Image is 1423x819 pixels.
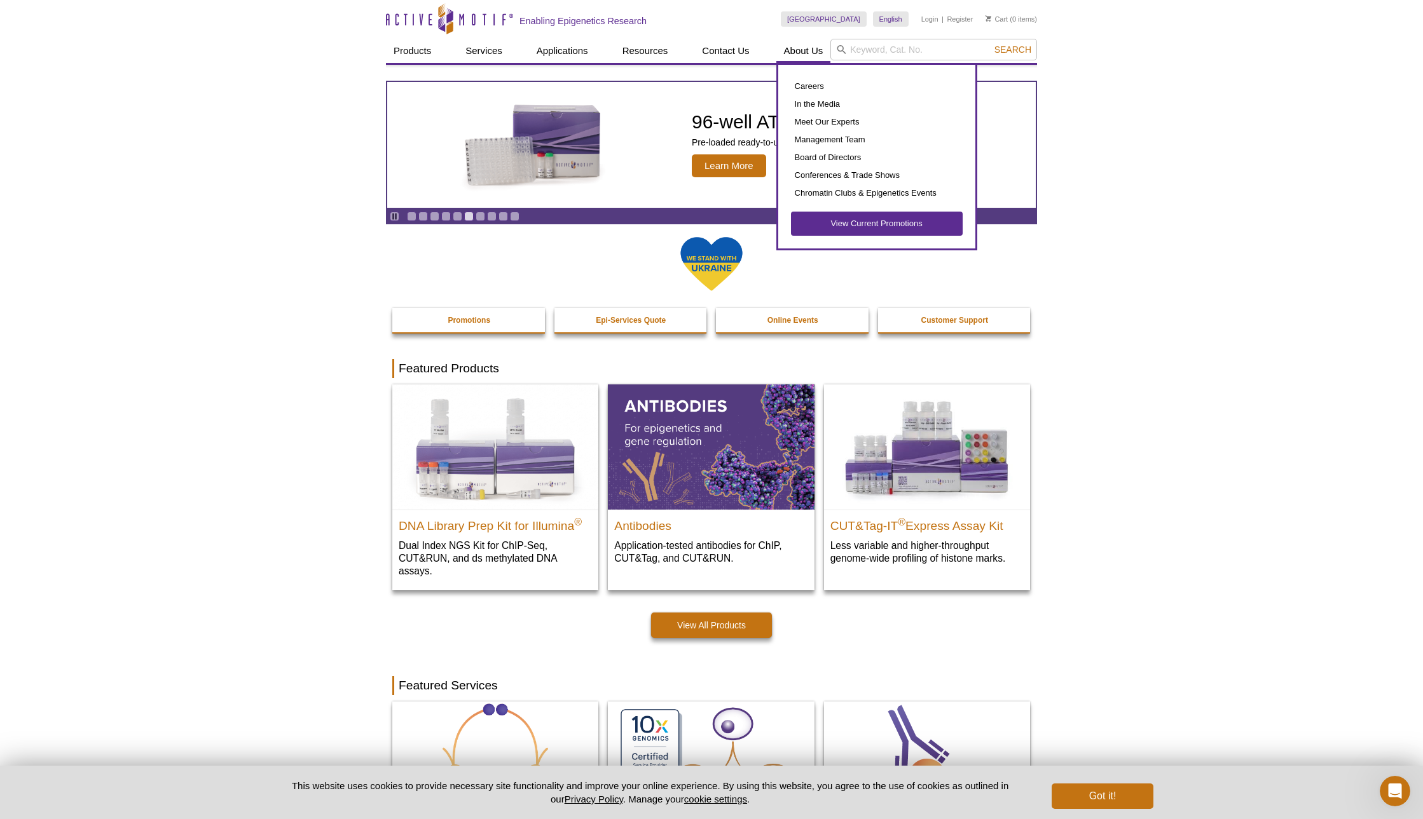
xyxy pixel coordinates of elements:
img: DNA Library Prep Kit for Illumina [392,384,598,509]
a: Epi-Services Quote [554,308,708,332]
a: Go to slide 7 [476,212,485,221]
a: Go to slide 1 [407,212,416,221]
a: Active Motif Kit photo 96-well ATAC-Seq Pre-loaded ready-to-use Tn5 transposomes and ATAC-Seq Buf... [387,82,1036,208]
a: CUT&Tag-IT® Express Assay Kit CUT&Tag-IT®Express Assay Kit Less variable and higher-throughput ge... [824,384,1030,577]
p: Application-tested antibodies for ChIP, CUT&Tag, and CUT&RUN. [614,539,808,565]
h2: Antibodies [614,513,808,532]
span: Learn More [692,154,766,177]
a: Login [921,15,938,24]
sup: ® [898,516,905,527]
a: Promotions [392,308,546,332]
a: Careers [791,78,963,95]
h2: DNA Library Prep Kit for Illumina [399,513,592,532]
a: Contact Us [694,39,757,63]
a: Online Events [716,308,870,332]
a: Go to slide 2 [418,212,428,221]
strong: Epi-Services Quote [596,316,666,325]
span: Search [994,44,1031,55]
img: We Stand With Ukraine [680,236,743,292]
h2: Featured Services [392,676,1031,695]
img: Active Motif Kit photo [454,97,613,193]
a: Customer Support [878,308,1032,332]
a: Go to slide 8 [487,212,497,221]
a: Products [386,39,439,63]
a: Applications [529,39,596,63]
input: Keyword, Cat. No. [830,39,1037,60]
a: Go to slide 3 [430,212,439,221]
h2: CUT&Tag-IT Express Assay Kit [830,513,1024,532]
a: All Antibodies Antibodies Application-tested antibodies for ChIP, CUT&Tag, and CUT&RUN. [608,384,814,577]
a: View Current Promotions [791,212,963,236]
button: Search [991,44,1035,55]
a: Meet Our Experts [791,113,963,131]
a: Conferences & Trade Shows [791,166,963,184]
a: Go to slide 6 [464,212,474,221]
a: DNA Library Prep Kit for Illumina DNA Library Prep Kit for Illumina® Dual Index NGS Kit for ChIP-... [392,384,598,590]
a: Services [458,39,510,63]
a: View All Products [651,613,772,638]
strong: Promotions [448,316,490,325]
a: Go to slide 9 [498,212,508,221]
a: English [873,11,909,27]
strong: Customer Support [921,316,988,325]
li: (0 items) [986,11,1037,27]
a: Management Team [791,131,963,149]
a: In the Media [791,95,963,113]
a: Board of Directors [791,149,963,166]
a: Go to slide 10 [510,212,519,221]
p: Dual Index NGS Kit for ChIP-Seq, CUT&RUN, and ds methylated DNA assays. [399,539,592,578]
p: Less variable and higher-throughput genome-wide profiling of histone marks​. [830,539,1024,565]
h2: Enabling Epigenetics Research [519,15,647,27]
a: Cart [986,15,1008,24]
h2: 96-well ATAC-Seq [692,112,969,132]
li: | [942,11,944,27]
iframe: Intercom live chat [1380,776,1410,806]
img: All Antibodies [608,384,814,509]
a: [GEOGRAPHIC_DATA] [781,11,867,27]
a: Resources [615,39,676,63]
h2: Featured Products [392,359,1031,378]
a: About Us [776,39,831,63]
a: Go to slide 4 [441,212,451,221]
a: Chromatin Clubs & Epigenetics Events [791,184,963,202]
button: Got it! [1052,783,1153,809]
p: This website uses cookies to provide necessary site functionality and improve your online experie... [270,779,1031,806]
a: Privacy Policy [565,794,623,804]
a: Go to slide 5 [453,212,462,221]
button: cookie settings [684,794,747,804]
p: Pre-loaded ready-to-use Tn5 transposomes and ATAC-Seq Buffer Set. [692,137,969,148]
article: 96-well ATAC-Seq [387,82,1036,208]
img: CUT&Tag-IT® Express Assay Kit [824,384,1030,509]
sup: ® [574,516,582,527]
strong: Online Events [767,316,818,325]
a: Register [947,15,973,24]
img: Your Cart [986,15,991,22]
a: Toggle autoplay [390,212,399,221]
